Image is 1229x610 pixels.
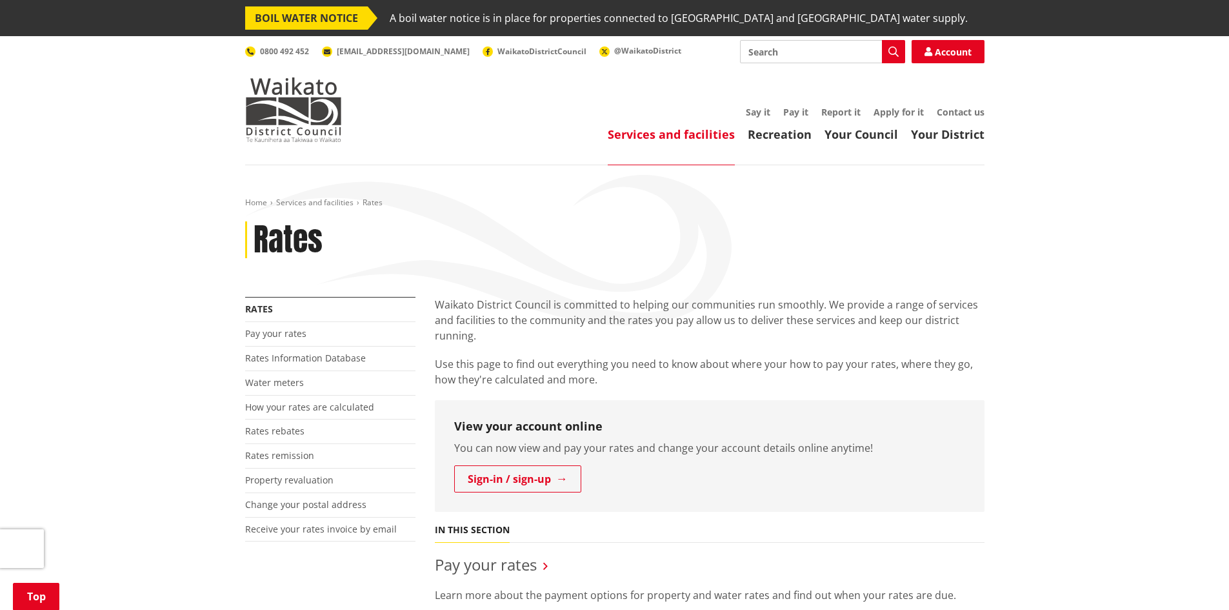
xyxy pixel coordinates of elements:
a: Rates remission [245,449,314,462]
a: Rates rebates [245,425,305,437]
span: 0800 492 452 [260,46,309,57]
a: Contact us [937,106,984,118]
nav: breadcrumb [245,198,984,208]
a: Property revaluation [245,474,334,486]
p: Use this page to find out everything you need to know about where your how to pay your rates, whe... [435,356,984,387]
a: Say it [746,106,770,118]
a: Account [912,40,984,63]
a: 0800 492 452 [245,46,309,57]
a: Report it [821,106,861,118]
a: Apply for it [874,106,924,118]
span: @WaikatoDistrict [614,45,681,56]
a: Receive your rates invoice by email [245,523,397,535]
a: Your District [911,127,984,142]
h5: In this section [435,525,510,536]
a: Pay it [783,106,808,118]
a: @WaikatoDistrict [599,45,681,56]
p: You can now view and pay your rates and change your account details online anytime! [454,440,965,456]
a: WaikatoDistrictCouncil [483,46,586,57]
a: Top [13,583,59,610]
a: Change your postal address [245,498,366,511]
span: Rates [363,197,383,208]
a: Recreation [748,127,812,142]
a: Services and facilities [276,197,354,208]
a: Water meters [245,376,304,389]
a: Pay your rates [245,327,306,340]
span: [EMAIL_ADDRESS][DOMAIN_NAME] [337,46,470,57]
a: Pay your rates [435,554,537,575]
p: Learn more about the payment options for property and water rates and find out when your rates ar... [435,587,984,603]
input: Search input [740,40,905,63]
h1: Rates [254,221,323,259]
h3: View your account online [454,420,965,434]
a: Rates Information Database [245,352,366,364]
a: Sign-in / sign-up [454,465,581,493]
a: [EMAIL_ADDRESS][DOMAIN_NAME] [322,46,470,57]
p: Waikato District Council is committed to helping our communities run smoothly. We provide a range... [435,297,984,343]
a: Rates [245,303,273,315]
span: WaikatoDistrictCouncil [497,46,586,57]
a: Services and facilities [608,127,735,142]
a: Home [245,197,267,208]
span: A boil water notice is in place for properties connected to [GEOGRAPHIC_DATA] and [GEOGRAPHIC_DAT... [390,6,968,30]
img: Waikato District Council - Te Kaunihera aa Takiwaa o Waikato [245,77,342,142]
a: Your Council [824,127,898,142]
a: How your rates are calculated [245,401,374,413]
span: BOIL WATER NOTICE [245,6,368,30]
